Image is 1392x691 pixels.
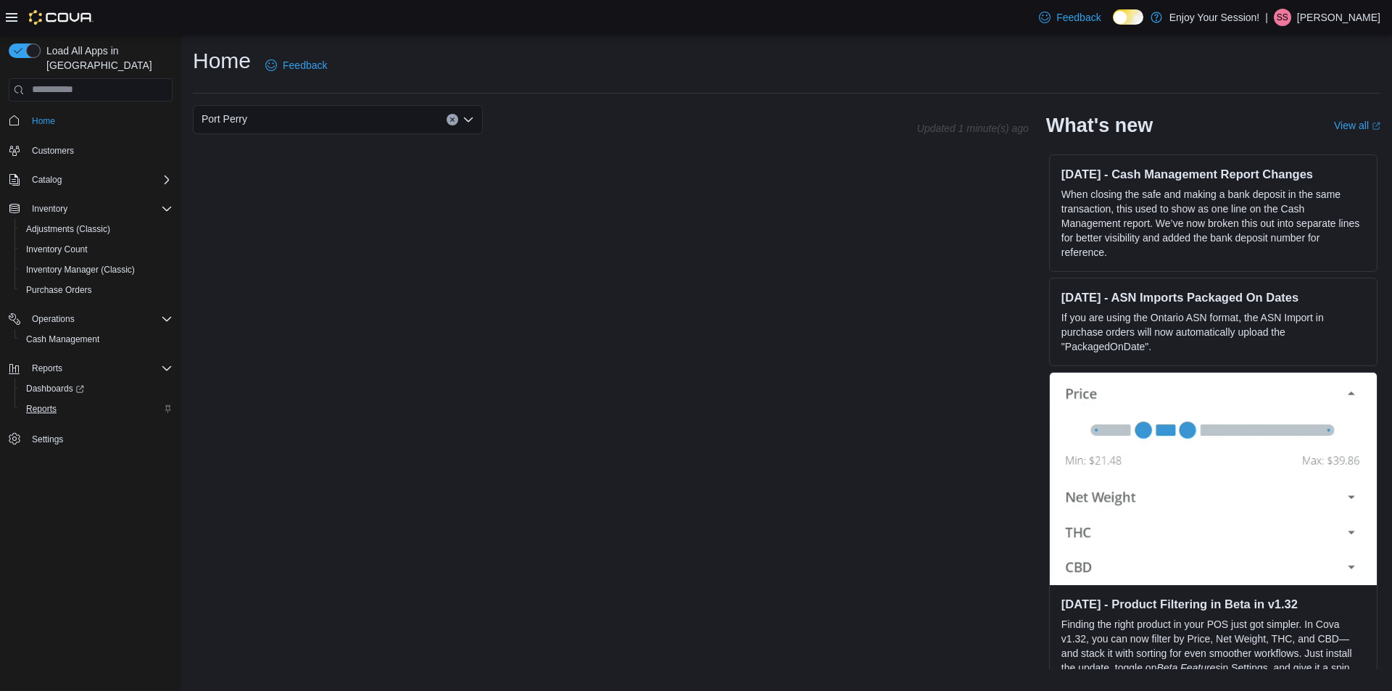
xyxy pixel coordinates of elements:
[26,171,67,189] button: Catalog
[26,310,80,328] button: Operations
[3,140,178,161] button: Customers
[283,58,327,73] span: Feedback
[26,112,61,130] a: Home
[20,281,173,299] span: Purchase Orders
[1061,310,1365,354] p: If you are using the Ontario ASN format, the ASN Import in purchase orders will now automatically...
[1033,3,1106,32] a: Feedback
[20,380,173,397] span: Dashboards
[32,434,63,445] span: Settings
[14,219,178,239] button: Adjustments (Classic)
[1277,9,1288,26] span: SS
[32,313,75,325] span: Operations
[193,46,251,75] h1: Home
[3,170,178,190] button: Catalog
[26,223,110,235] span: Adjustments (Classic)
[1061,187,1365,260] p: When closing the safe and making a bank deposit in the same transaction, this used to show as one...
[26,334,99,345] span: Cash Management
[463,114,474,125] button: Open list of options
[917,123,1029,134] p: Updated 1 minute(s) ago
[20,220,116,238] a: Adjustments (Classic)
[26,200,73,218] button: Inventory
[1061,597,1365,611] h3: [DATE] - Product Filtering in Beta in v1.32
[26,112,173,130] span: Home
[20,261,141,278] a: Inventory Manager (Classic)
[26,360,173,377] span: Reports
[26,200,173,218] span: Inventory
[1169,9,1260,26] p: Enjoy Your Session!
[32,145,74,157] span: Customers
[26,171,173,189] span: Catalog
[26,284,92,296] span: Purchase Orders
[1372,122,1380,131] svg: External link
[3,309,178,329] button: Operations
[20,220,173,238] span: Adjustments (Classic)
[20,380,90,397] a: Dashboards
[20,331,105,348] a: Cash Management
[3,428,178,449] button: Settings
[20,261,173,278] span: Inventory Manager (Classic)
[26,429,173,447] span: Settings
[1274,9,1291,26] div: Sabrina Shaw
[3,199,178,219] button: Inventory
[26,141,173,160] span: Customers
[20,281,98,299] a: Purchase Orders
[202,110,247,128] span: Port Perry
[26,264,135,276] span: Inventory Manager (Classic)
[26,244,88,255] span: Inventory Count
[14,378,178,399] a: Dashboards
[29,10,94,25] img: Cova
[260,51,333,80] a: Feedback
[1061,617,1365,690] p: Finding the right product in your POS just got simpler. In Cova v1.32, you can now filter by Pric...
[9,104,173,487] nav: Complex example
[14,329,178,349] button: Cash Management
[32,115,55,127] span: Home
[14,239,178,260] button: Inventory Count
[26,431,69,448] a: Settings
[20,331,173,348] span: Cash Management
[1113,9,1143,25] input: Dark Mode
[1297,9,1380,26] p: [PERSON_NAME]
[447,114,458,125] button: Clear input
[20,241,94,258] a: Inventory Count
[32,174,62,186] span: Catalog
[26,310,173,328] span: Operations
[20,400,62,418] a: Reports
[14,399,178,419] button: Reports
[26,142,80,160] a: Customers
[1156,662,1220,674] em: Beta Features
[26,383,84,394] span: Dashboards
[1056,10,1101,25] span: Feedback
[1046,114,1153,137] h2: What's new
[3,358,178,378] button: Reports
[41,44,173,73] span: Load All Apps in [GEOGRAPHIC_DATA]
[1334,120,1380,131] a: View allExternal link
[1061,290,1365,305] h3: [DATE] - ASN Imports Packaged On Dates
[26,360,68,377] button: Reports
[32,363,62,374] span: Reports
[26,403,57,415] span: Reports
[1061,167,1365,181] h3: [DATE] - Cash Management Report Changes
[14,260,178,280] button: Inventory Manager (Classic)
[14,280,178,300] button: Purchase Orders
[1265,9,1268,26] p: |
[3,110,178,131] button: Home
[20,241,173,258] span: Inventory Count
[32,203,67,215] span: Inventory
[20,400,173,418] span: Reports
